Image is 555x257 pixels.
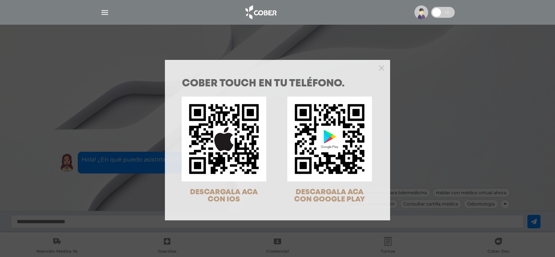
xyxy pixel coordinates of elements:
span: DESCARGALA ACA CON GOOGLE PLAY [294,189,365,203]
button: Close [379,64,384,71]
span: DESCARGALA ACA CON IOS [190,189,258,203]
img: qr-code [182,97,266,181]
img: qr-code [287,97,372,181]
h1: COBER TOUCH en tu teléfono. [182,79,373,89]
